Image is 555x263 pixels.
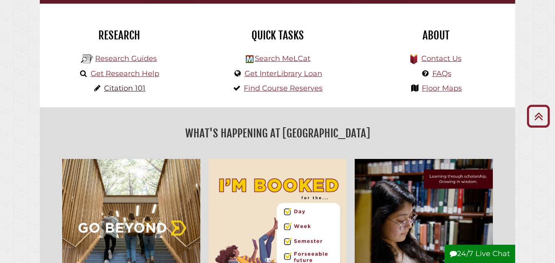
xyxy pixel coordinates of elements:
a: Citation 101 [104,84,145,93]
a: Contact Us [421,54,462,63]
img: Hekman Library Logo [81,53,93,65]
a: Get InterLibrary Loan [245,69,322,78]
a: Get Research Help [91,69,159,78]
img: Hekman Library Logo [246,55,254,63]
h2: What's Happening at [GEOGRAPHIC_DATA] [46,124,509,143]
h2: About [363,28,509,42]
a: FAQs [432,69,451,78]
h2: Quick Tasks [204,28,351,42]
a: Search MeLCat [255,54,310,63]
a: Back to Top [524,109,553,123]
h2: Research [46,28,192,42]
a: Research Guides [95,54,157,63]
a: Floor Maps [422,84,462,93]
a: Find Course Reserves [244,84,323,93]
